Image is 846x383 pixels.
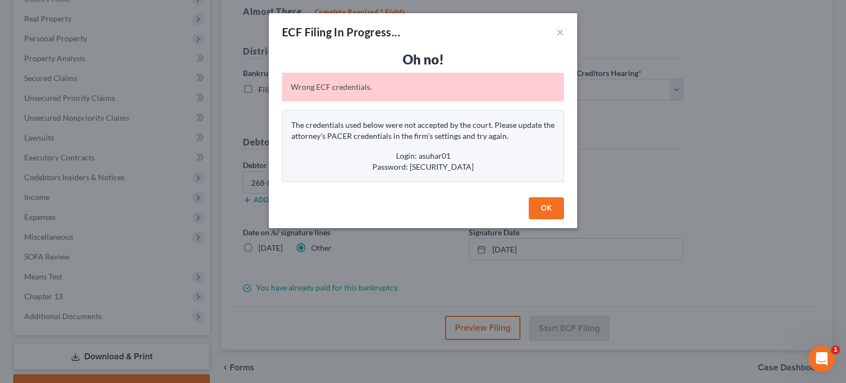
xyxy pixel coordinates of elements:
[282,24,400,40] div: ECF Filing In Progress...
[291,150,555,161] div: Login: asuhar01
[529,197,564,219] button: OK
[831,346,840,354] span: 1
[291,120,555,142] p: The credentials used below were not accepted by the court. Please update the attorney's PACER cre...
[282,51,564,68] h3: Oh no!
[291,161,555,172] div: Password: [SECURITY_DATA]
[282,73,564,101] div: Wrong ECF credentials.
[809,346,835,372] iframe: Intercom live chat
[556,25,564,39] button: ×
